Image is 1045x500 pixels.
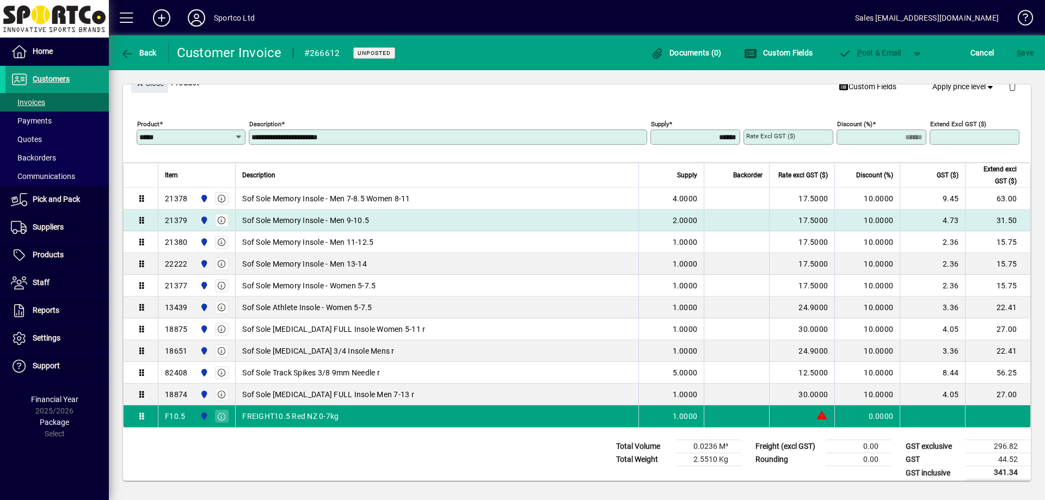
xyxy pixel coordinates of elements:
[33,47,53,55] span: Home
[900,209,965,231] td: 4.73
[965,340,1030,362] td: 22.41
[900,362,965,384] td: 8.44
[965,297,1030,318] td: 22.41
[5,93,109,112] a: Invoices
[165,280,187,291] div: 21377
[834,318,900,340] td: 10.0000
[776,193,828,204] div: 17.5000
[776,302,828,313] div: 24.9000
[834,253,900,275] td: 10.0000
[1010,2,1031,38] a: Knowledge Base
[33,361,60,370] span: Support
[834,77,901,97] button: Custom Fields
[165,169,178,181] span: Item
[834,188,900,209] td: 10.0000
[144,8,179,28] button: Add
[900,188,965,209] td: 9.45
[673,411,698,422] span: 1.0000
[673,302,698,313] span: 1.0000
[834,231,900,253] td: 10.0000
[165,193,187,204] div: 21378
[165,367,187,378] div: 82408
[776,389,828,400] div: 30.0000
[197,323,210,335] span: Sportco Ltd Warehouse
[358,50,391,57] span: Unposted
[242,367,380,378] span: Sof Sole Track Spikes 3/8 9mm Needle r
[179,8,214,28] button: Profile
[249,120,281,128] mat-label: Description
[900,318,965,340] td: 4.05
[673,367,698,378] span: 5.0000
[965,275,1030,297] td: 15.75
[648,43,724,63] button: Documents (0)
[776,345,828,356] div: 24.9000
[165,389,187,400] div: 18874
[968,43,997,63] button: Cancel
[31,395,78,404] span: Financial Year
[109,43,169,63] app-page-header-button: Back
[11,172,75,181] span: Communications
[118,43,159,63] button: Back
[165,324,187,335] div: 18875
[651,120,669,128] mat-label: Supply
[214,9,255,27] div: Sportco Ltd
[776,324,828,335] div: 30.0000
[838,48,901,57] span: ost & Email
[966,440,1031,453] td: 296.82
[900,253,965,275] td: 2.36
[746,132,795,140] mat-label: Rate excl GST ($)
[855,9,999,27] div: Sales [EMAIL_ADDRESS][DOMAIN_NAME]
[673,193,698,204] span: 4.0000
[776,280,828,291] div: 17.5000
[937,169,958,181] span: GST ($)
[33,195,80,203] span: Pick and Pack
[1017,44,1034,61] span: ave
[778,169,828,181] span: Rate excl GST ($)
[242,258,367,269] span: Sof Sole Memory Insole - Men 13-14
[965,253,1030,275] td: 15.75
[165,411,185,422] div: F10.5
[33,306,59,314] span: Reports
[242,169,275,181] span: Description
[776,258,828,269] div: 17.5000
[673,324,698,335] span: 1.0000
[834,297,900,318] td: 10.0000
[242,193,410,204] span: Sof Sole Memory Insole - Men 7-8.5 Women 8-11
[673,258,698,269] span: 1.0000
[900,231,965,253] td: 2.36
[40,418,69,427] span: Package
[834,209,900,231] td: 10.0000
[33,334,60,342] span: Settings
[197,214,210,226] span: Sportco Ltd Warehouse
[5,167,109,186] a: Communications
[11,116,52,125] span: Payments
[676,440,741,453] td: 0.0236 M³
[5,269,109,297] a: Staff
[5,325,109,352] a: Settings
[928,77,1000,97] button: Apply price level
[242,324,425,335] span: Sof Sole [MEDICAL_DATA] FULL Insole Women 5-11 r
[900,384,965,405] td: 4.05
[965,209,1030,231] td: 31.50
[676,453,741,466] td: 2.5510 Kg
[5,214,109,241] a: Suppliers
[776,237,828,248] div: 17.5000
[197,410,210,422] span: Sportco Ltd Warehouse
[33,75,70,83] span: Customers
[673,237,698,248] span: 1.0000
[673,345,698,356] span: 1.0000
[834,362,900,384] td: 10.0000
[833,43,907,63] button: Post & Email
[776,215,828,226] div: 17.5000
[857,48,862,57] span: P
[834,405,900,427] td: 0.0000
[673,215,698,226] span: 2.0000
[834,340,900,362] td: 10.0000
[197,280,210,292] span: Sportco Ltd Warehouse
[970,44,994,61] span: Cancel
[5,242,109,269] a: Products
[5,297,109,324] a: Reports
[673,280,698,291] span: 1.0000
[776,367,828,378] div: 12.5000
[137,120,159,128] mat-label: Product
